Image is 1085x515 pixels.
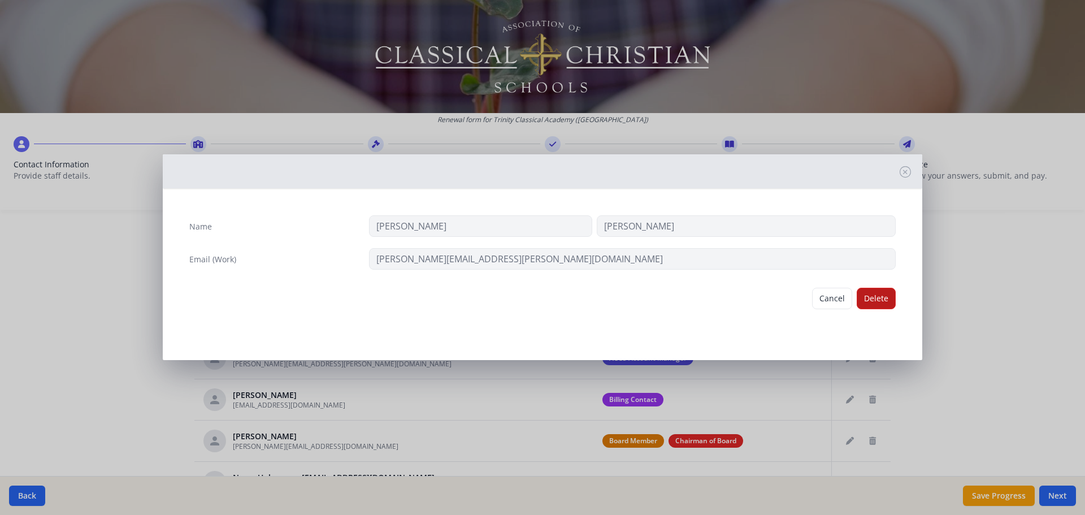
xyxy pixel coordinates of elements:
[812,288,852,309] button: Cancel
[597,215,896,237] input: Last Name
[369,215,592,237] input: First Name
[189,254,236,265] label: Email (Work)
[369,248,896,270] input: contact@site.com
[189,221,212,232] label: Name
[857,288,896,309] button: Delete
